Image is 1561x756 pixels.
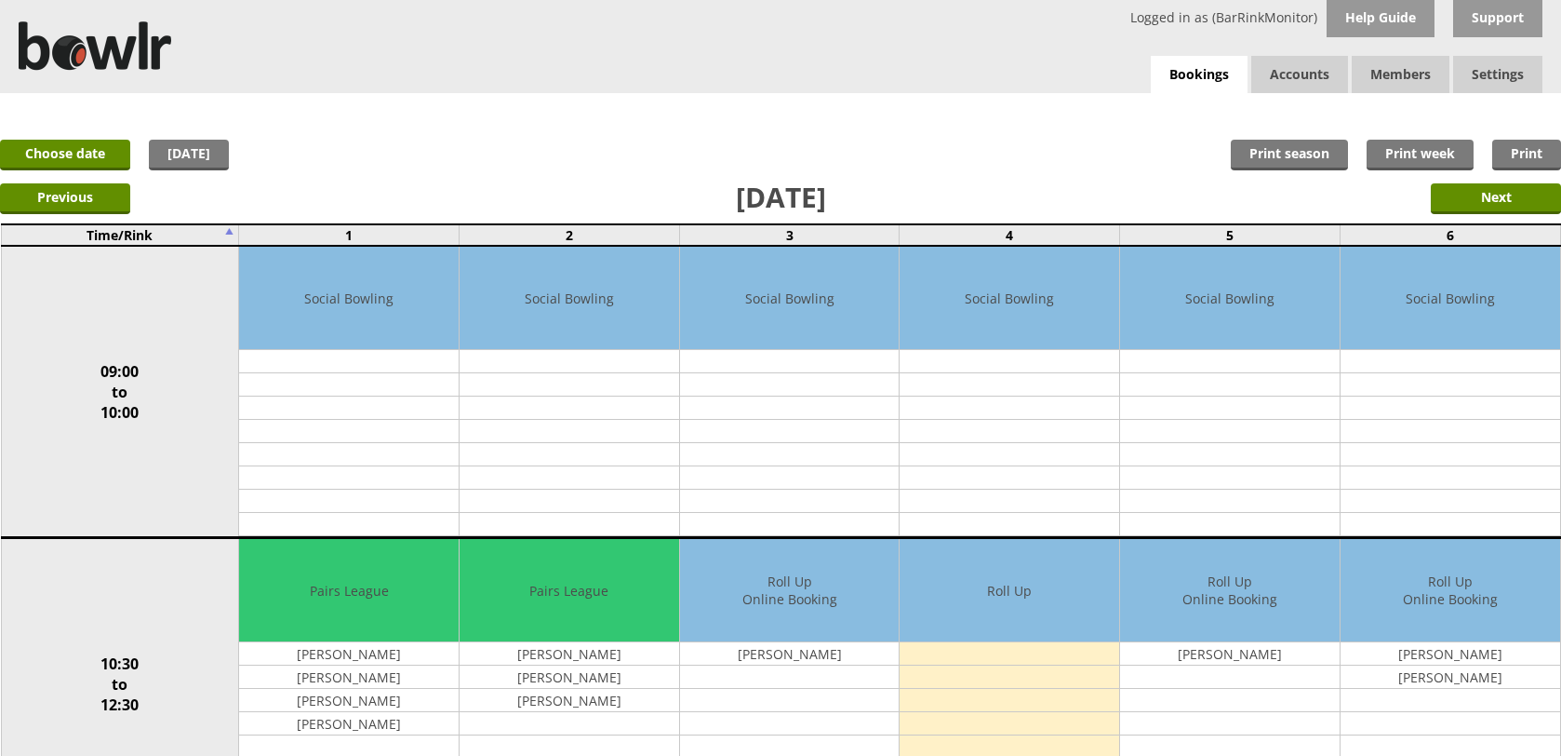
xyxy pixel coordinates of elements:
[239,224,460,246] td: 1
[900,247,1119,350] td: Social Bowling
[460,689,679,712] td: [PERSON_NAME]
[239,247,459,350] td: Social Bowling
[1492,140,1561,170] a: Print
[1341,666,1560,689] td: [PERSON_NAME]
[1120,539,1340,642] td: Roll Up Online Booking
[680,247,900,350] td: Social Bowling
[1341,539,1560,642] td: Roll Up Online Booking
[1352,56,1449,93] span: Members
[1341,642,1560,666] td: [PERSON_NAME]
[1,246,239,538] td: 09:00 to 10:00
[239,642,459,666] td: [PERSON_NAME]
[149,140,229,170] a: [DATE]
[239,689,459,712] td: [PERSON_NAME]
[1120,642,1340,666] td: [PERSON_NAME]
[1340,224,1560,246] td: 6
[1120,224,1341,246] td: 5
[1151,56,1247,94] a: Bookings
[239,666,459,689] td: [PERSON_NAME]
[679,224,900,246] td: 3
[900,539,1119,642] td: Roll Up
[239,539,459,642] td: Pairs League
[680,539,900,642] td: Roll Up Online Booking
[460,224,680,246] td: 2
[1341,247,1560,350] td: Social Bowling
[1120,247,1340,350] td: Social Bowling
[1367,140,1474,170] a: Print week
[1,224,239,246] td: Time/Rink
[460,666,679,689] td: [PERSON_NAME]
[460,539,679,642] td: Pairs League
[460,642,679,666] td: [PERSON_NAME]
[1231,140,1348,170] a: Print season
[1431,183,1561,214] input: Next
[900,224,1120,246] td: 4
[680,642,900,666] td: [PERSON_NAME]
[1453,56,1542,93] span: Settings
[239,712,459,736] td: [PERSON_NAME]
[460,247,679,350] td: Social Bowling
[1251,56,1348,93] span: Accounts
